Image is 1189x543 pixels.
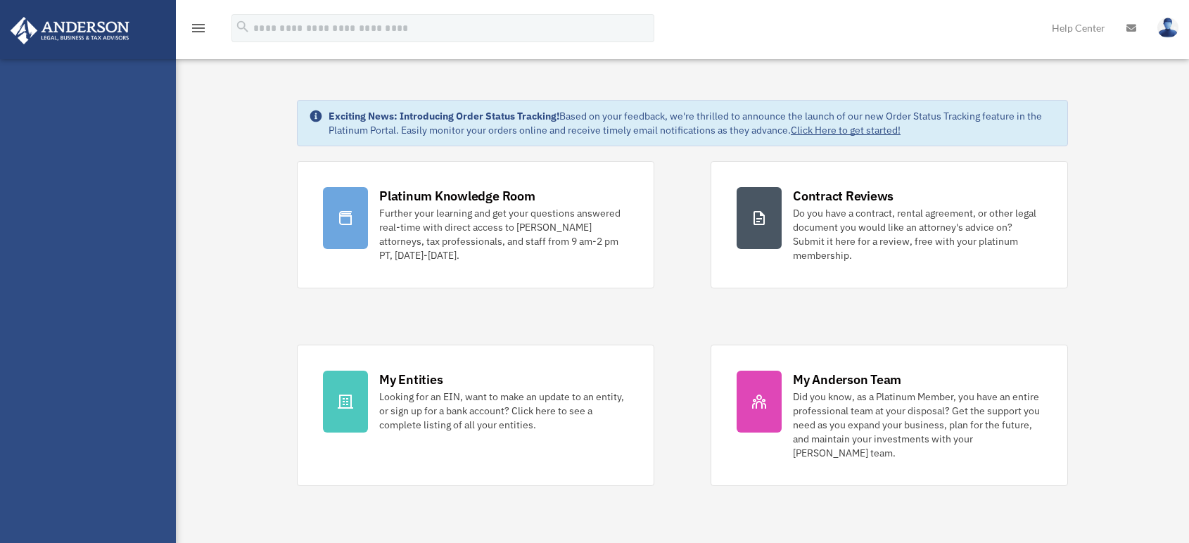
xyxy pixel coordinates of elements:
div: Do you have a contract, rental agreement, or other legal document you would like an attorney's ad... [793,206,1042,262]
div: My Entities [379,371,443,388]
a: My Anderson Team Did you know, as a Platinum Member, you have an entire professional team at your... [711,345,1068,486]
div: Looking for an EIN, want to make an update to an entity, or sign up for a bank account? Click her... [379,390,628,432]
div: Did you know, as a Platinum Member, you have an entire professional team at your disposal? Get th... [793,390,1042,460]
a: Click Here to get started! [791,124,901,136]
i: menu [190,20,207,37]
a: menu [190,25,207,37]
img: User Pic [1157,18,1178,38]
i: search [235,19,250,34]
div: Based on your feedback, we're thrilled to announce the launch of our new Order Status Tracking fe... [329,109,1056,137]
a: Platinum Knowledge Room Further your learning and get your questions answered real-time with dire... [297,161,654,288]
a: My Entities Looking for an EIN, want to make an update to an entity, or sign up for a bank accoun... [297,345,654,486]
div: Platinum Knowledge Room [379,187,535,205]
a: Contract Reviews Do you have a contract, rental agreement, or other legal document you would like... [711,161,1068,288]
img: Anderson Advisors Platinum Portal [6,17,134,44]
div: Contract Reviews [793,187,894,205]
div: My Anderson Team [793,371,901,388]
div: Further your learning and get your questions answered real-time with direct access to [PERSON_NAM... [379,206,628,262]
strong: Exciting News: Introducing Order Status Tracking! [329,110,559,122]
